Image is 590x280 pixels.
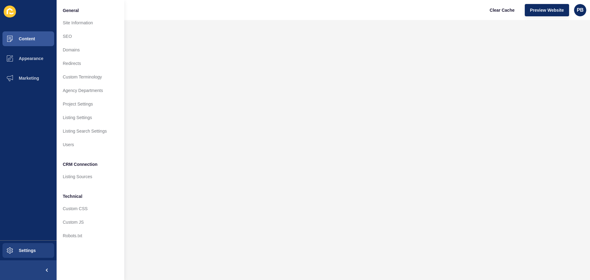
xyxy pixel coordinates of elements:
a: Listing Settings [57,111,124,124]
span: PB [577,7,584,13]
a: Listing Search Settings [57,124,124,138]
a: Custom Terminology [57,70,124,84]
a: Listing Sources [57,170,124,183]
a: Redirects [57,57,124,70]
a: Custom CSS [57,202,124,215]
a: Site Information [57,16,124,30]
span: Clear Cache [490,7,515,13]
a: Project Settings [57,97,124,111]
button: Clear Cache [484,4,520,16]
a: Robots.txt [57,229,124,242]
a: Agency Departments [57,84,124,97]
a: Custom JS [57,215,124,229]
a: Domains [57,43,124,57]
a: SEO [57,30,124,43]
span: Preview Website [530,7,564,13]
span: CRM Connection [63,161,98,167]
span: General [63,7,79,14]
span: Technical [63,193,82,199]
a: Users [57,138,124,151]
button: Preview Website [525,4,569,16]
